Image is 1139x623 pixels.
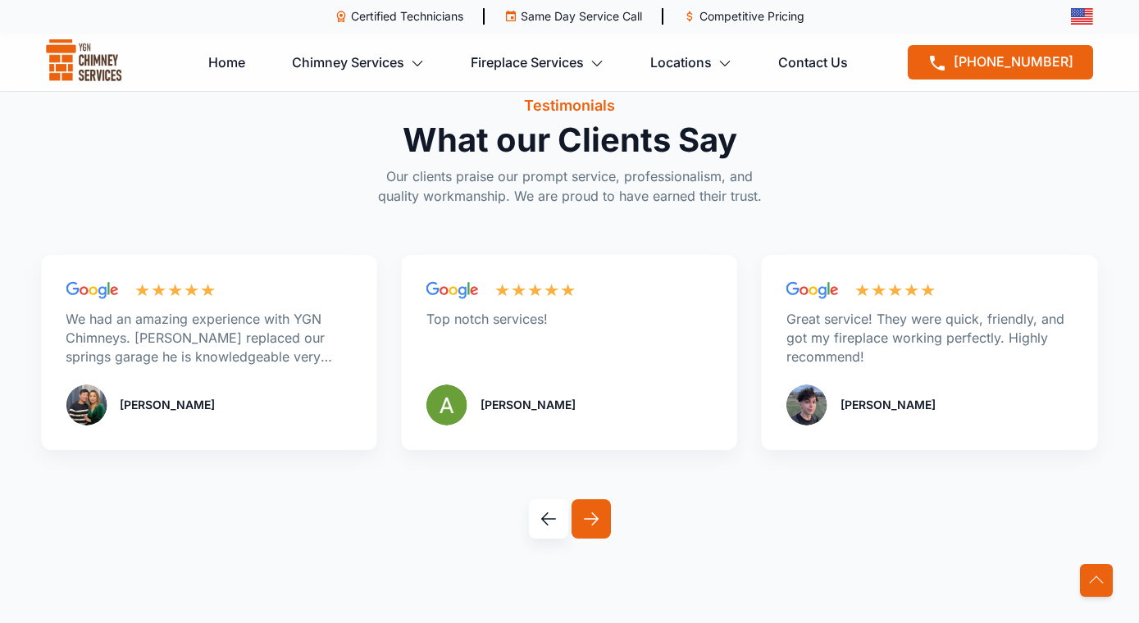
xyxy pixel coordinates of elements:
h3: [PERSON_NAME] [841,397,936,413]
h2: What our Clients Say [371,124,768,157]
p: Competitive Pricing [699,8,804,25]
span: [PHONE_NUMBER] [954,53,1073,70]
a: Contact Us [778,46,848,79]
p: Our clients praise our prompt service, professionalism, and quality workmanship. We are proud to ... [371,166,768,206]
a: Chimney Services [292,46,424,79]
h3: [PERSON_NAME] [120,397,215,413]
a: Home [208,46,245,79]
p: Top notch services! [426,310,713,329]
p: Same Day Service Call [521,8,642,25]
img: author [786,384,827,425]
p: Certified Technicians [351,8,463,25]
span: Testimonials [371,94,768,117]
a: Fireplace Services [471,46,604,79]
img: logo [46,39,122,85]
h3: [PERSON_NAME] [481,397,576,413]
a: Locations [650,46,731,79]
p: Great service! They were quick, friendly, and got my fireplace working perfectly. Highly recommend! [786,310,1073,365]
p: We had an amazing experience with YGN Chimneys. Gilli replaced our springs garage he is knowledge... [66,310,352,365]
a: [PHONE_NUMBER] [908,45,1093,80]
img: author [66,384,107,425]
img: author [426,384,467,425]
